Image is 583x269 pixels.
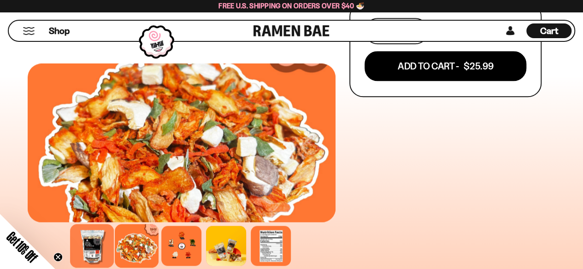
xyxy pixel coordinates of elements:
[23,27,35,35] button: Mobile Menu Trigger
[49,25,70,37] span: Shop
[526,21,571,41] a: Cart
[540,25,558,36] span: Cart
[218,1,365,10] span: Free U.S. Shipping on Orders over $40 🍜
[365,51,526,81] button: Add To Cart - $25.99
[49,23,70,38] a: Shop
[4,229,40,265] span: Get 10% Off
[53,252,63,262] button: Close teaser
